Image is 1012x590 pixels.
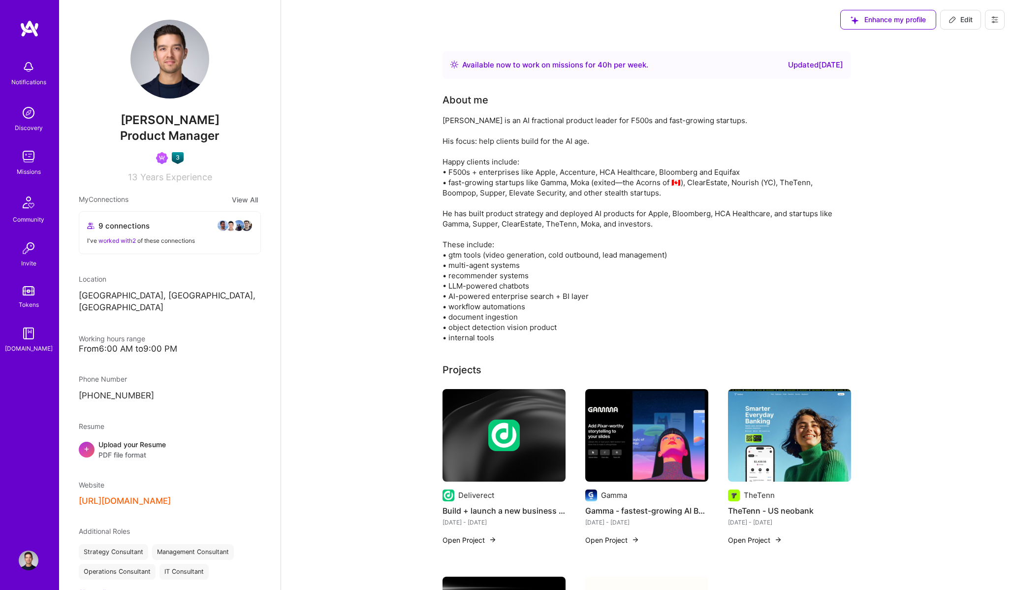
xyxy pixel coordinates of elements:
[17,166,41,177] div: Missions
[443,93,488,107] div: About me
[489,536,497,544] img: arrow-right
[940,10,981,30] button: Edit
[488,420,520,451] img: Company logo
[128,172,137,182] span: 13
[19,238,38,258] img: Invite
[79,544,148,560] div: Strategy Consultant
[5,343,53,354] div: [DOMAIN_NAME]
[851,16,858,24] i: icon SuggestedTeams
[79,527,130,535] span: Additional Roles
[79,274,261,284] div: Location
[13,214,44,225] div: Community
[774,536,782,544] img: arrow-right
[79,194,128,205] span: My Connections
[585,490,597,501] img: Company logo
[19,57,38,77] img: bell
[79,422,104,430] span: Resume
[443,389,566,482] img: cover
[19,551,38,570] img: User Avatar
[728,389,851,482] img: TheTenn - US neobank
[98,221,150,231] span: 9 connections
[79,390,261,402] p: [PHONE_NUMBER]
[20,20,39,37] img: logo
[598,60,607,69] span: 40
[233,220,245,231] img: avatar
[443,535,497,545] button: Open Project
[443,490,454,501] img: Company logo
[225,220,237,231] img: avatar
[450,61,458,68] img: Availability
[79,564,156,580] div: Operations Consultant
[98,439,166,460] div: Upload your Resume
[19,103,38,123] img: discovery
[79,439,261,460] div: +Upload your ResumePDF file format
[79,290,261,314] p: [GEOGRAPHIC_DATA], [GEOGRAPHIC_DATA], [GEOGRAPHIC_DATA]
[728,490,740,501] img: Company logo
[11,77,46,87] div: Notifications
[152,544,234,560] div: Management Consultant
[130,20,209,98] img: User Avatar
[79,481,104,489] span: Website
[79,496,171,506] button: [URL][DOMAIN_NAME]
[462,59,648,71] div: Available now to work on missions for h per week .
[443,504,566,517] h4: Build + launch a new business line
[443,517,566,527] div: [DATE] - [DATE]
[217,220,229,231] img: avatar
[840,10,936,30] button: Enhance my profile
[728,517,851,527] div: [DATE] - [DATE]
[728,535,782,545] button: Open Project
[443,93,488,107] div: Tell us a little about yourself
[949,15,973,25] span: Edit
[19,147,38,166] img: teamwork
[140,172,212,182] span: Years Experience
[21,258,36,268] div: Invite
[19,299,39,310] div: Tokens
[159,564,209,580] div: IT Consultant
[98,237,136,244] span: worked with 2
[443,362,481,377] div: Projects
[229,194,261,205] button: View All
[632,536,639,544] img: arrow-right
[585,535,639,545] button: Open Project
[79,113,261,128] span: [PERSON_NAME]
[120,129,220,143] span: Product Manager
[585,504,708,517] h4: Gamma - fastest-growing AI B2C startup in [DATE]
[851,15,926,25] span: Enhance my profile
[744,490,775,500] div: TheTenn
[601,490,627,500] div: Gamma
[79,344,261,354] div: From 6:00 AM to 9:00 PM
[87,235,253,246] div: I've of these connections
[16,551,41,570] a: User Avatar
[79,334,145,343] span: Working hours range
[79,211,261,254] button: 9 connectionsavataravataravataravatarI've worked with2 of these connections
[98,450,166,460] span: PDF file format
[19,324,38,343] img: guide book
[23,286,34,295] img: tokens
[585,517,708,527] div: [DATE] - [DATE]
[84,443,90,454] span: +
[15,123,43,133] div: Discovery
[458,490,494,500] div: Deliverect
[79,375,127,383] span: Phone Number
[585,389,708,482] img: Gamma - fastest-growing AI B2C startup in 2025
[156,152,168,164] img: Been on Mission
[728,504,851,517] h4: TheTenn - US neobank
[17,191,40,214] img: Community
[788,59,843,71] div: Updated [DATE]
[443,115,836,343] div: [PERSON_NAME] is an AI fractional product leader for F500s and fast-growing startups. His focus: ...
[241,220,253,231] img: avatar
[87,222,95,229] i: icon Collaborator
